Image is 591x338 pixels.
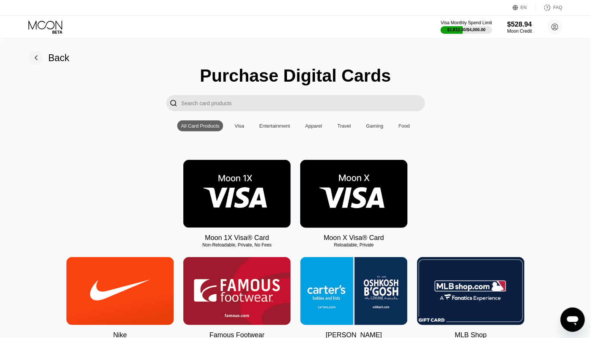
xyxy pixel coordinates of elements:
[181,95,425,111] input: Search card products
[536,4,563,11] div: FAQ
[28,50,69,65] div: Back
[166,95,181,111] div: 
[235,123,244,129] div: Visa
[507,28,532,34] div: Moon Credit
[177,120,223,131] div: All Card Products
[255,120,294,131] div: Entertainment
[507,21,532,28] div: $528.94
[513,4,536,11] div: EN
[181,123,219,129] div: All Card Products
[507,21,532,34] div: $528.94Moon Credit
[183,242,291,248] div: Non-Reloadable, Private, No Fees
[205,234,269,242] div: Moon 1X Visa® Card
[441,20,492,34] div: Visa Monthly Spend Limit$1,812.30/$4,000.00
[521,5,527,10] div: EN
[399,123,410,129] div: Food
[259,123,290,129] div: Entertainment
[231,120,248,131] div: Visa
[366,123,384,129] div: Gaming
[48,52,69,63] div: Back
[300,242,408,248] div: Reloadable, Private
[395,120,414,131] div: Food
[362,120,388,131] div: Gaming
[170,99,178,107] div: 
[337,123,351,129] div: Travel
[305,123,322,129] div: Apparel
[200,65,391,86] div: Purchase Digital Cards
[448,27,486,32] div: $1,812.30 / $4,000.00
[324,234,384,242] div: Moon X Visa® Card
[301,120,326,131] div: Apparel
[561,308,585,332] iframe: Кнопка запуска окна обмена сообщениями
[441,20,492,25] div: Visa Monthly Spend Limit
[334,120,355,131] div: Travel
[553,5,563,10] div: FAQ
